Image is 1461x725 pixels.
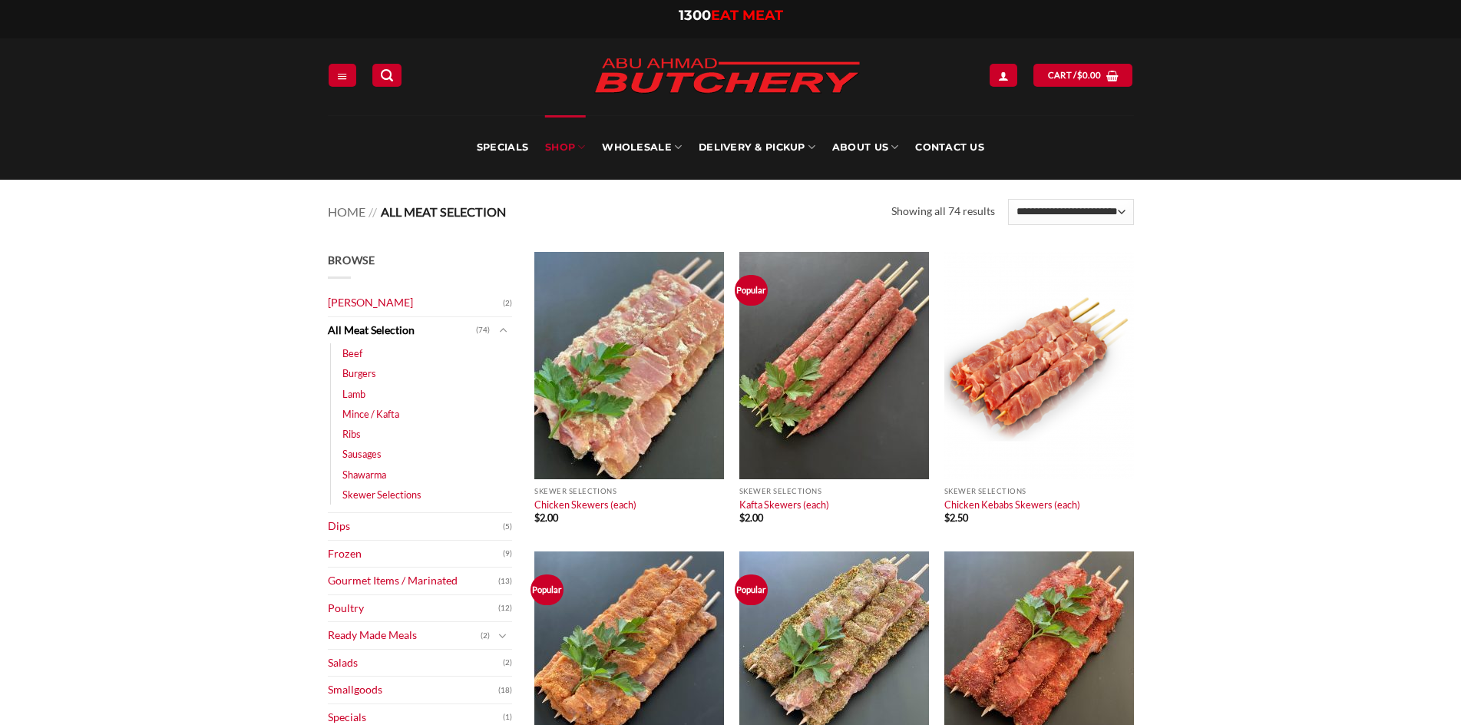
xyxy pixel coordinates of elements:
img: Kafta Skewers [739,252,929,479]
span: All Meat Selection [381,204,506,219]
a: SHOP [545,115,585,180]
span: 1300 [679,7,711,24]
a: Specials [477,115,528,180]
span: Browse [328,253,375,266]
span: (12) [498,597,512,620]
bdi: 2.00 [534,511,558,524]
button: Toggle [494,322,512,339]
a: Burgers [342,363,376,383]
a: About Us [832,115,898,180]
span: (9) [503,542,512,565]
span: $ [739,511,745,524]
span: (18) [498,679,512,702]
span: // [369,204,377,219]
a: Wholesale [602,115,682,180]
a: Skewer Selections [342,485,421,505]
a: Mince / Kafta [342,404,399,424]
a: 1300EAT MEAT [679,7,783,24]
a: Ribs [342,424,361,444]
img: Chicken Kebabs Skewers [944,252,1134,479]
span: $ [944,511,950,524]
span: (5) [503,515,512,538]
span: (74) [476,319,490,342]
a: View cart [1033,64,1132,86]
p: Skewer Selections [944,487,1134,495]
button: Toggle [494,627,512,644]
p: Showing all 74 results [891,203,995,220]
span: Cart / [1048,68,1102,82]
a: All Meat Selection [328,317,476,344]
img: Abu Ahmad Butchery [581,48,873,106]
a: Kafta Skewers (each) [739,498,829,511]
a: Smallgoods [328,677,498,703]
a: Dips [328,513,503,540]
img: Chicken Skewers [534,252,724,479]
p: Skewer Selections [739,487,929,495]
a: Beef [342,343,362,363]
a: Search [372,64,402,86]
bdi: 0.00 [1077,70,1102,80]
a: Salads [328,650,503,677]
a: Ready Made Meals [328,622,481,649]
span: $ [534,511,540,524]
select: Shop order [1008,199,1133,225]
a: Frozen [328,541,503,568]
a: Gourmet Items / Marinated [328,568,498,594]
a: Lamb [342,384,365,404]
a: Contact Us [915,115,984,180]
a: Delivery & Pickup [699,115,815,180]
a: Menu [329,64,356,86]
bdi: 2.50 [944,511,968,524]
span: $ [1077,68,1083,82]
a: [PERSON_NAME] [328,290,503,316]
a: Home [328,204,365,219]
span: EAT MEAT [711,7,783,24]
a: Login [990,64,1017,86]
span: (2) [481,624,490,647]
span: (2) [503,292,512,315]
a: Shawarma [342,465,386,485]
a: Poultry [328,595,498,622]
bdi: 2.00 [739,511,763,524]
span: (13) [498,570,512,593]
a: Chicken Skewers (each) [534,498,636,511]
a: Chicken Kebabs Skewers (each) [944,498,1080,511]
span: (2) [503,651,512,674]
p: Skewer Selections [534,487,724,495]
a: Sausages [342,444,382,464]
